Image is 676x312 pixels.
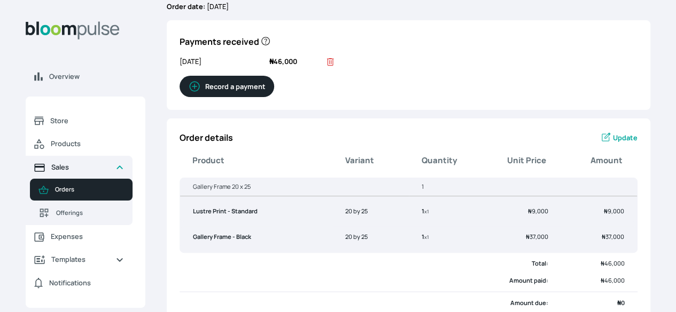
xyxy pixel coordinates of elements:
[192,155,224,167] b: Product
[51,162,107,172] span: Sales
[601,276,625,284] span: 46,000
[180,131,233,144] p: Order details
[167,2,409,12] p: [DATE]
[26,132,133,156] a: Products
[180,57,265,67] span: [DATE]
[332,201,409,222] td: 20 by 25
[601,259,604,267] span: ₦
[49,278,91,288] span: Notifications
[526,233,548,241] span: 37,000
[180,201,332,222] td: Lustre Print - Standard
[528,207,532,215] span: ₦
[421,155,457,167] b: Quantity
[528,207,548,215] span: 9,000
[180,76,274,97] button: Record a payment
[30,201,133,225] a: Offerings
[180,182,409,196] th: Gallery Frame 20 x 25
[256,274,561,287] td: Amount paid:
[590,155,623,167] b: Amount
[409,201,485,222] td: 1
[604,207,608,215] span: ₦
[332,226,409,248] td: 20 by 25
[256,257,561,270] td: Total:
[613,133,638,143] span: Update
[604,207,624,215] span: 9,000
[424,208,429,215] small: x 1
[600,131,638,144] a: Update
[30,179,133,201] a: Orders
[409,182,638,196] th: 1
[26,225,133,248] a: Expenses
[26,156,133,179] a: Sales
[56,209,124,218] span: Offerings
[50,116,124,126] span: Store
[424,234,429,241] small: x 1
[601,276,604,284] span: ₦
[26,21,120,39] img: Bloom Logo
[601,259,625,267] span: 46,000
[180,33,638,48] p: Payments received
[51,231,124,242] span: Expenses
[617,299,621,307] span: ₦
[51,139,124,149] span: Products
[507,155,546,167] b: Unit Price
[617,299,625,307] span: 0
[345,155,374,167] b: Variant
[256,297,561,309] td: Amount due:
[167,2,205,11] b: Order date:
[51,254,107,265] span: Templates
[26,271,133,295] a: Notifications
[26,248,133,271] a: Templates
[180,226,332,248] td: Gallery Frame - Black
[26,109,133,132] a: Store
[602,233,624,241] span: 37,000
[49,71,137,82] span: Overview
[269,57,274,66] span: ₦
[55,185,124,194] span: Orders
[269,57,297,66] span: 46,000
[409,226,485,248] td: 1
[26,65,145,88] a: Overview
[526,233,530,241] span: ₦
[602,233,605,241] span: ₦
